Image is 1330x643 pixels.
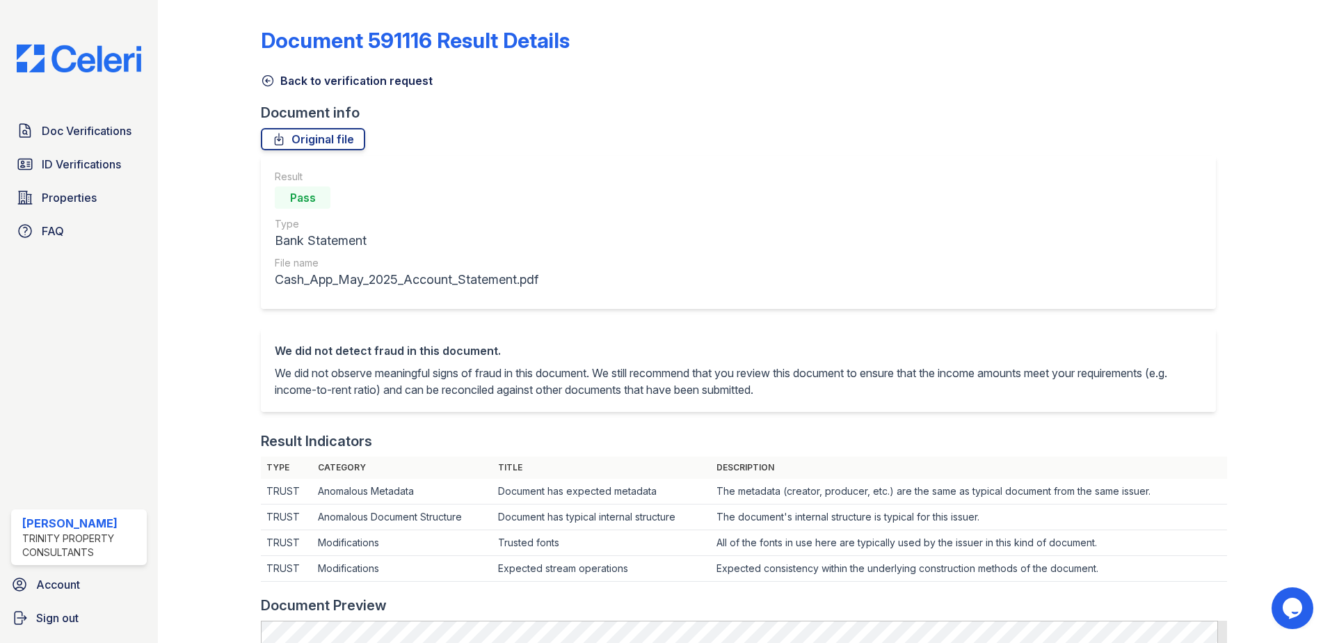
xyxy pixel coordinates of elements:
td: TRUST [261,530,312,556]
div: Cash_App_May_2025_Account_Statement.pdf [275,270,538,289]
a: ID Verifications [11,150,147,178]
div: Trinity Property Consultants [22,532,141,559]
a: Account [6,571,152,598]
td: The document's internal structure is typical for this issuer. [711,505,1227,530]
th: Type [261,457,312,479]
span: ID Verifications [42,156,121,173]
th: Category [312,457,492,479]
td: Document has typical internal structure [492,505,711,530]
td: All of the fonts in use here are typically used by the issuer in this kind of document. [711,530,1227,556]
td: TRUST [261,505,312,530]
div: Bank Statement [275,231,538,251]
th: Title [492,457,711,479]
a: Properties [11,184,147,212]
a: Document 591116 Result Details [261,28,570,53]
a: FAQ [11,217,147,245]
img: CE_Logo_Blue-a8612792a0a2168367f1c8372b55b34899dd931a85d93a1a3d3e32e68fde9ad4.png [6,45,152,72]
div: Pass [275,186,330,209]
a: Original file [261,128,365,150]
a: Back to verification request [261,72,433,89]
td: TRUST [261,479,312,505]
td: Expected stream operations [492,556,711,582]
span: FAQ [42,223,64,239]
td: Modifications [312,556,492,582]
td: Trusted fonts [492,530,711,556]
div: Document info [261,103,1227,122]
td: Anomalous Metadata [312,479,492,505]
div: Result Indicators [261,431,372,451]
td: Anomalous Document Structure [312,505,492,530]
th: Description [711,457,1227,479]
td: TRUST [261,556,312,582]
td: Expected consistency within the underlying construction methods of the document. [711,556,1227,582]
div: Document Preview [261,596,387,615]
span: Sign out [36,610,79,626]
span: Doc Verifications [42,122,131,139]
div: [PERSON_NAME] [22,515,141,532]
td: Document has expected metadata [492,479,711,505]
a: Doc Verifications [11,117,147,145]
a: Sign out [6,604,152,632]
td: The metadata (creator, producer, etc.) are the same as typical document from the same issuer. [711,479,1227,505]
span: Account [36,576,80,593]
div: File name [275,256,538,270]
div: Type [275,217,538,231]
iframe: chat widget [1272,587,1316,629]
td: Modifications [312,530,492,556]
p: We did not observe meaningful signs of fraud in this document. We still recommend that you review... [275,365,1202,398]
span: Properties [42,189,97,206]
div: Result [275,170,538,184]
div: We did not detect fraud in this document. [275,342,1202,359]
